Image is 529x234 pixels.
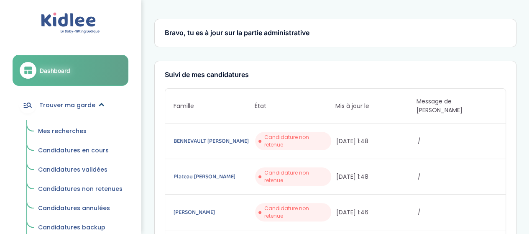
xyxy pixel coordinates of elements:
span: Message de [PERSON_NAME] [417,97,497,115]
a: Dashboard [13,55,128,86]
span: Trouver ma garde [39,101,95,110]
span: Candidatures en cours [38,146,109,154]
span: État [255,102,335,111]
span: Mis à jour le [335,102,416,111]
a: [PERSON_NAME] [174,208,253,217]
span: Famille [174,102,254,111]
a: BENNEVAULT [PERSON_NAME] [174,136,253,146]
span: Candidature non retenue [264,134,328,149]
span: [DATE] 1:46 [336,208,416,217]
a: Candidatures validées [32,162,128,178]
span: Mes recherches [38,127,87,135]
span: Dashboard [40,66,70,75]
span: / [418,137,497,146]
span: Candidature non retenue [264,169,328,184]
a: Trouver ma garde [13,90,128,120]
a: Candidatures annulées [32,201,128,216]
span: [DATE] 1:48 [336,137,416,146]
h3: Bravo, tu es à jour sur la partie administrative [165,29,506,37]
a: Candidatures non retenues [32,181,128,197]
span: Candidatures non retenues [38,185,123,193]
a: Plateau [PERSON_NAME] [174,172,253,181]
h3: Suivi de mes candidatures [165,71,506,79]
span: Candidatures backup [38,223,105,231]
span: Candidature non retenue [264,205,328,220]
a: Mes recherches [32,123,128,139]
span: Candidatures validées [38,165,107,174]
span: / [418,172,497,181]
img: logo.svg [41,13,100,34]
a: Candidatures en cours [32,143,128,159]
span: / [418,208,497,217]
span: Candidatures annulées [38,204,110,212]
span: [DATE] 1:48 [336,172,416,181]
